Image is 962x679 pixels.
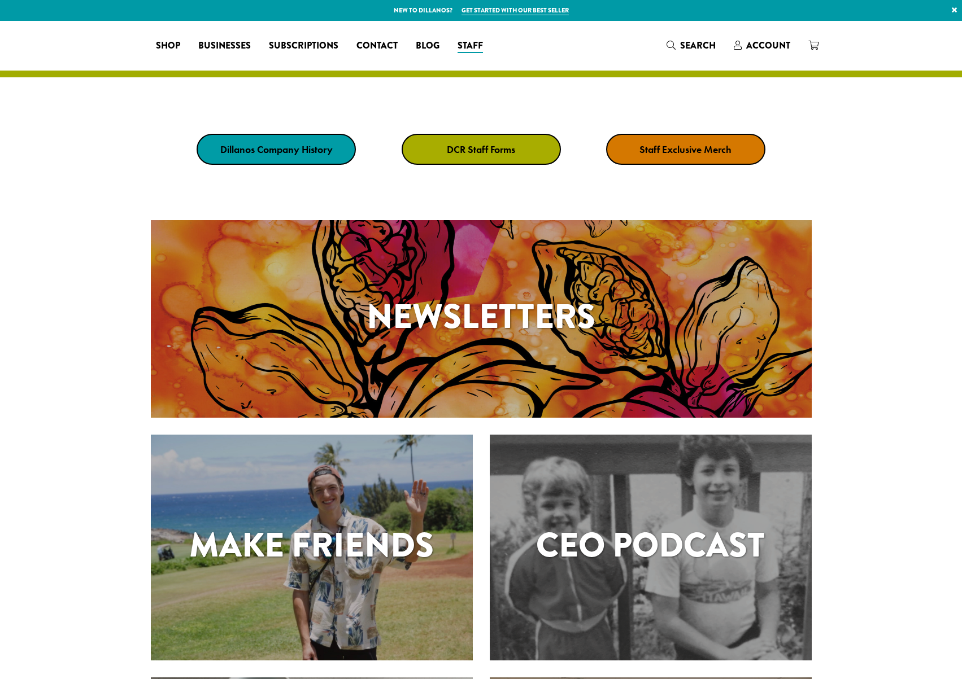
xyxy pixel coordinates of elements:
[197,134,356,165] a: Dillanos Company History
[490,435,812,660] a: CEO Podcast
[151,435,473,660] a: Make Friends
[458,39,483,53] span: Staff
[269,39,338,53] span: Subscriptions
[356,39,398,53] span: Contact
[151,291,812,342] h1: Newsletters
[402,134,561,165] a: DCR Staff Forms
[147,37,189,55] a: Shop
[447,143,515,156] strong: DCR Staff Forms
[416,39,439,53] span: Blog
[606,134,765,165] a: Staff Exclusive Merch
[462,6,569,15] a: Get started with our best seller
[490,520,812,571] h1: CEO Podcast
[198,39,251,53] span: Businesses
[151,220,812,418] a: Newsletters
[658,36,725,55] a: Search
[220,143,333,156] strong: Dillanos Company History
[680,39,716,52] span: Search
[156,39,180,53] span: Shop
[746,39,790,52] span: Account
[639,143,732,156] strong: Staff Exclusive Merch
[449,37,492,55] a: Staff
[151,520,473,571] h1: Make Friends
